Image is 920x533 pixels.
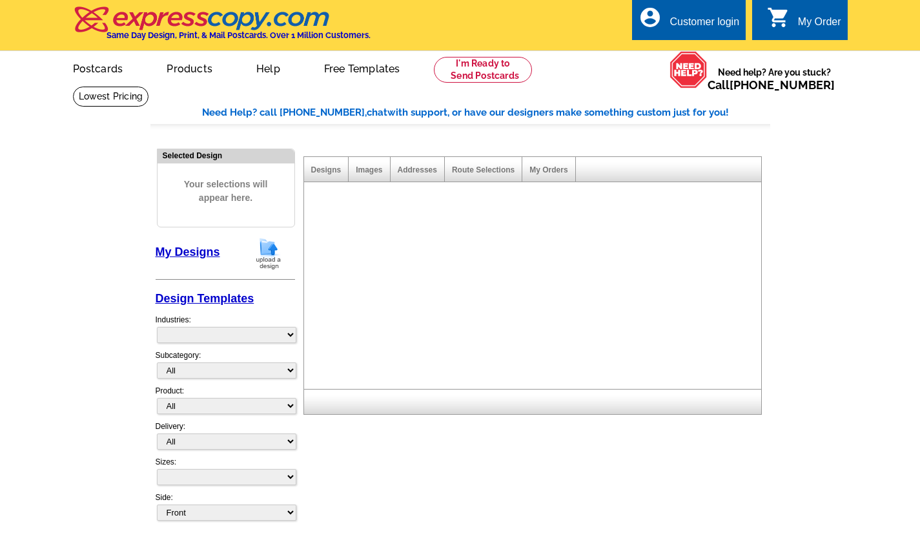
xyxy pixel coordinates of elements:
[303,52,421,83] a: Free Templates
[202,105,770,120] div: Need Help? call [PHONE_NUMBER], with support, or have our designers make something custom just fo...
[156,246,220,258] a: My Designs
[107,30,371,40] h4: Same Day Design, Print, & Mail Postcards. Over 1 Million Customers.
[146,52,233,83] a: Products
[708,78,835,92] span: Call
[156,292,254,305] a: Design Templates
[367,107,387,118] span: chat
[156,385,295,421] div: Product:
[452,165,515,174] a: Route Selections
[639,14,739,30] a: account_circle Customer login
[52,52,144,83] a: Postcards
[156,492,295,522] div: Side:
[167,165,285,218] span: Your selections will appear here.
[156,350,295,385] div: Subcategory:
[156,308,295,350] div: Industries:
[252,237,285,270] img: upload-design
[356,165,382,174] a: Images
[529,165,567,174] a: My Orders
[708,66,841,92] span: Need help? Are you stuck?
[73,16,371,40] a: Same Day Design, Print, & Mail Postcards. Over 1 Million Customers.
[730,78,835,92] a: [PHONE_NUMBER]
[639,6,662,29] i: account_circle
[311,165,342,174] a: Designs
[670,16,739,34] div: Customer login
[236,52,301,83] a: Help
[767,14,841,30] a: shopping_cart My Order
[156,421,295,456] div: Delivery:
[767,6,790,29] i: shopping_cart
[798,16,841,34] div: My Order
[156,456,295,492] div: Sizes:
[398,165,437,174] a: Addresses
[670,51,708,89] img: help
[158,149,294,162] div: Selected Design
